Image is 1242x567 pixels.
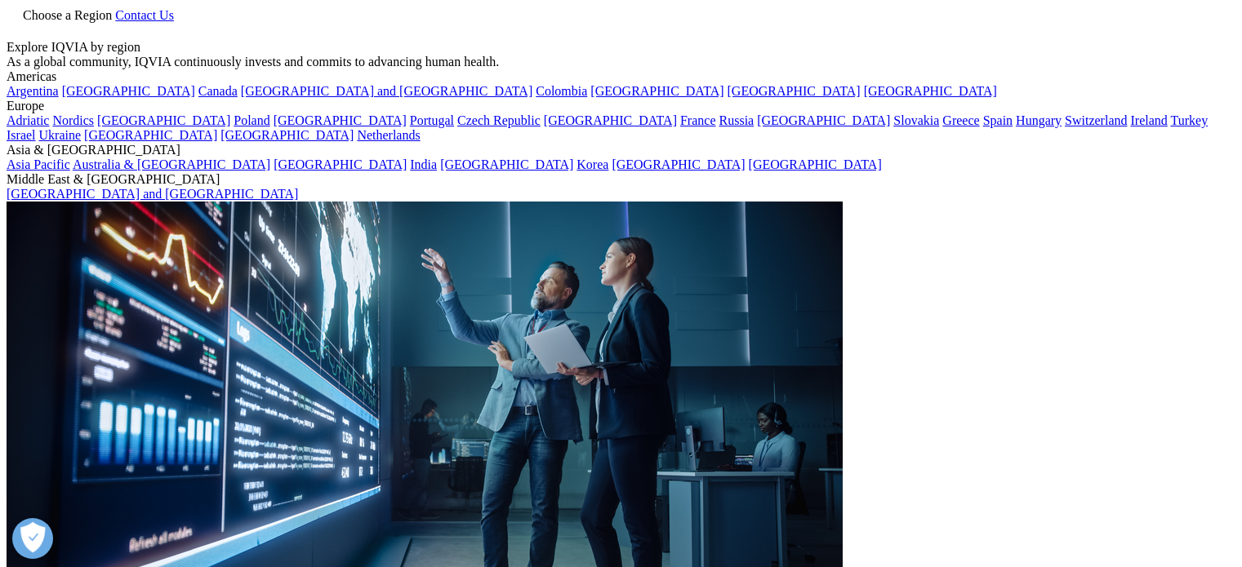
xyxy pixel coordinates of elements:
div: Europe [7,99,1235,113]
a: Israel [7,128,36,142]
a: Contact Us [115,8,174,22]
a: Greece [942,113,979,127]
a: Poland [234,113,269,127]
span: Choose a Region [23,8,112,22]
a: Asia Pacific [7,157,70,171]
a: Switzerland [1065,113,1127,127]
a: Australia & [GEOGRAPHIC_DATA] [73,157,270,171]
a: Hungary [1016,113,1062,127]
a: Slovakia [893,113,939,127]
a: Adriatic [7,113,49,127]
a: [GEOGRAPHIC_DATA] [220,128,354,142]
a: Turkey [1171,113,1209,127]
div: As a global community, IQVIA continuously invests and commits to advancing human health. [7,55,1235,69]
a: Nordics [52,113,94,127]
button: Open Preferences [12,518,53,559]
a: [GEOGRAPHIC_DATA] [274,113,407,127]
a: Ireland [1130,113,1167,127]
a: Portugal [410,113,454,127]
a: [GEOGRAPHIC_DATA] [274,157,407,171]
a: [GEOGRAPHIC_DATA] and [GEOGRAPHIC_DATA] [241,84,532,98]
a: Argentina [7,84,59,98]
a: [GEOGRAPHIC_DATA] [757,113,890,127]
a: [GEOGRAPHIC_DATA] [728,84,861,98]
a: [GEOGRAPHIC_DATA] [440,157,573,171]
div: Explore IQVIA by region [7,40,1235,55]
a: [GEOGRAPHIC_DATA] [62,84,195,98]
a: Colombia [536,84,587,98]
a: Ukraine [39,128,82,142]
a: Netherlands [357,128,420,142]
div: Asia & [GEOGRAPHIC_DATA] [7,143,1235,157]
a: [GEOGRAPHIC_DATA] and [GEOGRAPHIC_DATA] [7,187,298,201]
a: [GEOGRAPHIC_DATA] [864,84,997,98]
a: Russia [719,113,755,127]
a: India [410,157,437,171]
a: [GEOGRAPHIC_DATA] [544,113,677,127]
a: [GEOGRAPHIC_DATA] [612,157,745,171]
a: [GEOGRAPHIC_DATA] [84,128,217,142]
a: Czech Republic [457,113,541,127]
div: Americas [7,69,1235,84]
a: Canada [198,84,238,98]
a: [GEOGRAPHIC_DATA] [749,157,882,171]
div: Middle East & [GEOGRAPHIC_DATA] [7,172,1235,187]
a: Spain [983,113,1013,127]
a: [GEOGRAPHIC_DATA] [97,113,230,127]
a: Korea [576,157,608,171]
a: France [680,113,716,127]
a: [GEOGRAPHIC_DATA] [590,84,723,98]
